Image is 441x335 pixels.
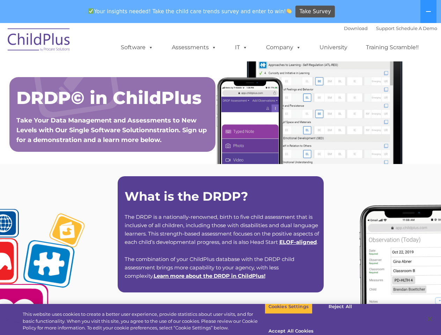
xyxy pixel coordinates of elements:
[23,311,265,332] div: This website uses cookies to create a better user experience, provide statistics about user visit...
[286,8,292,14] img: 👏
[422,311,438,327] button: Close
[154,273,265,279] span: !
[359,40,426,54] a: Training Scramble!!
[344,25,437,31] font: |
[228,40,255,54] a: IT
[16,117,207,144] span: Take Your Data Management and Assessments to New Levels with Our Single Software Solutionnstratio...
[396,25,437,31] a: Schedule A Demo
[4,23,74,58] img: ChildPlus by Procare Solutions
[88,8,94,14] img: ✅
[16,87,201,109] span: DRDP© in ChildPlus
[125,189,248,204] strong: What is the DRDP?
[86,5,295,18] span: Your insights needed! Take the child care trends survey and enter to win!
[125,214,319,245] span: The DRDP is a nationally-renowned, birth to five child assessment that is inclusive of all childr...
[259,40,308,54] a: Company
[295,6,335,18] a: Take Survey
[125,256,294,279] span: The combination of your ChildPlus database with the DRDP child assessment brings more capability ...
[154,273,264,279] a: Learn more about the DRDP in ChildPlus
[279,239,317,245] a: ELOF-aligned
[313,40,354,54] a: University
[376,25,395,31] a: Support
[344,25,368,31] a: Download
[165,40,223,54] a: Assessments
[114,40,160,54] a: Software
[300,6,331,18] span: Take Survey
[318,299,362,314] button: Reject All
[265,299,313,314] button: Cookies Settings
